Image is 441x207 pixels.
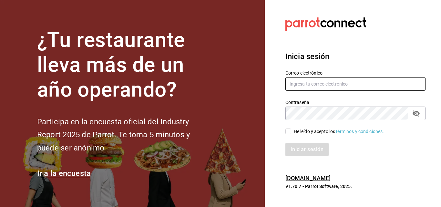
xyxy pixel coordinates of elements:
[285,183,426,190] p: V1.70.7 - Parrot Software, 2025.
[285,77,426,91] input: Ingresa tu correo electrónico
[285,100,426,105] label: Contraseña
[285,71,426,75] label: Correo electrónico
[37,115,211,155] h2: Participa en la encuesta oficial del Industry Report 2025 de Parrot. Te toma 5 minutos y puede se...
[294,128,384,135] div: He leído y acepto los
[411,108,422,119] button: passwordField
[335,129,384,134] a: Términos y condiciones.
[37,169,91,178] a: Ir a la encuesta
[285,51,426,62] h3: Inicia sesión
[37,28,211,102] h1: ¿Tu restaurante lleva más de un año operando?
[285,175,331,181] a: [DOMAIN_NAME]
